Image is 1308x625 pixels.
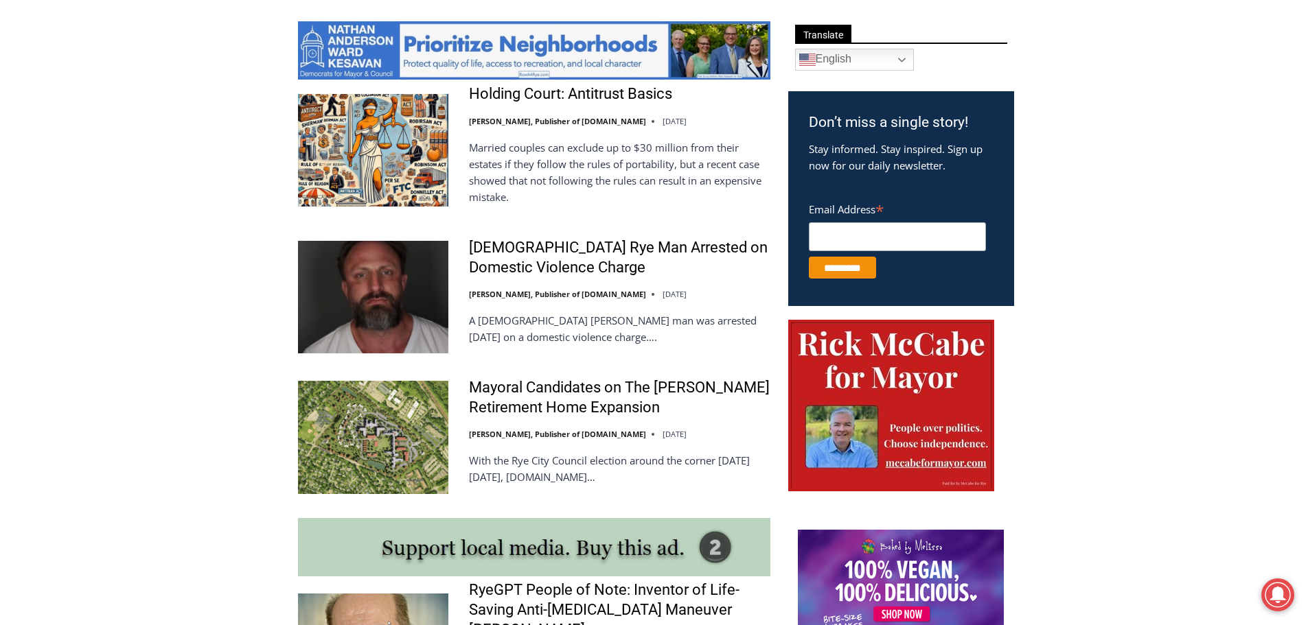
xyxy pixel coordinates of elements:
[330,133,665,171] a: Intern @ [DOMAIN_NAME]
[298,518,770,576] img: support local media, buy this ad
[799,51,816,68] img: en
[469,238,770,277] a: [DEMOGRAPHIC_DATA] Rye Man Arrested on Domestic Violence Charge
[298,241,448,353] img: 42 Year Old Rye Man Arrested on Domestic Violence Charge
[795,25,851,43] span: Translate
[469,84,672,104] a: Holding Court: Antitrust Basics
[347,1,649,133] div: "[PERSON_NAME] and I covered the [DATE] Parade, which was a really eye opening experience as I ha...
[469,452,770,485] p: With the Rye City Council election around the corner [DATE][DATE], [DOMAIN_NAME]…
[663,429,687,439] time: [DATE]
[469,312,770,345] p: A [DEMOGRAPHIC_DATA] [PERSON_NAME] man was arrested [DATE] on a domestic violence charge….
[469,429,646,439] a: [PERSON_NAME], Publisher of [DOMAIN_NAME]
[469,378,770,417] a: Mayoral Candidates on The [PERSON_NAME] Retirement Home Expansion
[359,137,636,167] span: Intern @ [DOMAIN_NAME]
[663,289,687,299] time: [DATE]
[809,196,986,220] label: Email Address
[469,289,646,299] a: [PERSON_NAME], Publisher of [DOMAIN_NAME]
[469,139,770,205] p: Married couples can exclude up to $30 million from their estates if they follow the rules of port...
[469,116,646,126] a: [PERSON_NAME], Publisher of [DOMAIN_NAME]
[809,141,994,174] p: Stay informed. Stay inspired. Sign up now for our daily newsletter.
[795,49,914,71] a: English
[663,116,687,126] time: [DATE]
[298,381,448,493] img: Mayoral Candidates on The Osborn Retirement Home Expansion
[788,320,994,491] img: McCabe for Mayor
[298,94,448,207] img: Holding Court: Antitrust Basics
[809,112,994,134] h3: Don’t miss a single story!
[157,147,303,160] img: s_800_fb4090eb-a5ce-4617-a4bb-a38a2696d202.png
